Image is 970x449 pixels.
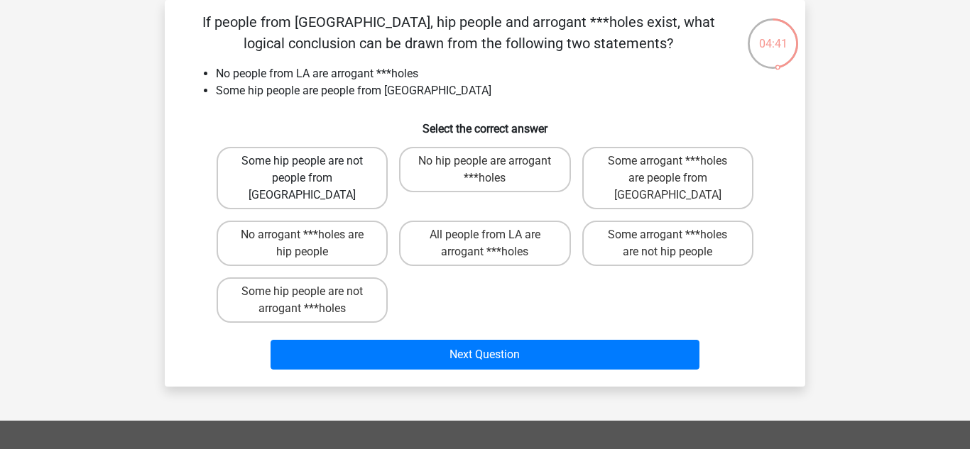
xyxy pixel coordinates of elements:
label: All people from LA are arrogant ***holes [399,221,570,266]
div: 04:41 [746,17,800,52]
li: Some hip people are people from [GEOGRAPHIC_DATA] [216,82,783,99]
h6: Select the correct answer [187,111,783,135]
label: No hip people are arrogant ***holes [399,147,570,192]
label: Some arrogant ***holes are not hip people [582,221,753,266]
label: Some hip people are not people from [GEOGRAPHIC_DATA] [217,147,388,209]
label: No arrogant ***holes are hip people [217,221,388,266]
label: Some hip people are not arrogant ***holes [217,277,388,323]
button: Next Question [271,340,700,370]
li: No people from LA are arrogant ***holes [216,65,783,82]
label: Some arrogant ***holes are people from [GEOGRAPHIC_DATA] [582,147,753,209]
p: If people from [GEOGRAPHIC_DATA], hip people and arrogant ***holes exist, what logical conclusion... [187,11,729,54]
